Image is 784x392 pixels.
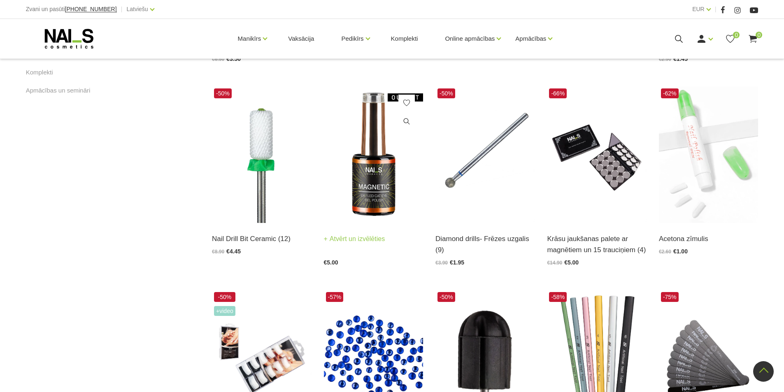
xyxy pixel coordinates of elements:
[214,306,235,316] span: +Video
[659,86,758,223] img: Parocīgs un ērts zīmulis nagu lakas korekcijai, kas ļauj izveidot akurātu manikīru. 3 nomaināmi u...
[715,4,717,14] span: |
[212,249,224,255] span: €8.90
[437,88,455,98] span: -50%
[127,4,148,14] a: Latviešu
[26,67,53,77] a: Komplekti
[212,233,311,244] a: Nail Drill Bit Ceramic (12)
[326,292,344,302] span: -57%
[435,233,535,255] a: Diamond drills- Frēzes uzgalis (9)
[238,22,261,55] a: Manikīrs
[65,6,117,12] a: [PHONE_NUMBER]
[725,34,735,44] a: 0
[214,88,232,98] span: -50%
[26,4,117,14] div: Zvani un pasūti
[324,233,385,245] a: Atvērt un izvēlēties
[659,56,671,62] span: €2.90
[212,56,224,62] span: €6.50
[226,248,241,255] span: €4.45
[121,4,123,14] span: |
[659,249,671,255] span: €2.60
[547,233,646,255] a: Krāsu jaukšanas palete ar magnētiem un 15 trauciņiem (4)
[212,86,311,223] img: Frēzes uzgaļi ātrai un efektīvai gēla un gēllaku noņemšanai, aparāta manikīra un aparāta pedikīra...
[384,19,425,58] a: Komplekti
[450,259,464,266] span: €1.95
[515,22,546,55] a: Apmācības
[692,4,705,14] a: EUR
[341,22,363,55] a: Pedikīrs
[26,86,91,95] a: Apmācības un semināri
[435,260,448,266] span: €3.90
[549,88,567,98] span: -66%
[324,259,338,266] span: €5.00
[748,34,758,44] a: 0
[661,88,679,98] span: -62%
[673,248,688,255] span: €1.00
[547,260,562,266] span: €14.90
[214,292,235,302] span: -50%
[437,292,455,302] span: -50%
[281,19,321,58] a: Vaksācija
[445,22,495,55] a: Online apmācības
[547,86,646,223] img: Unikāla krāsu jaukšanas magnētiskā palete ar 15 izņemamiem nodalījumiem. Speciāli pielāgota meist...
[564,259,579,266] span: €5.00
[435,86,535,223] img: Frēzes uzgaļi ātrai un efektīvai gēla un gēllaku noņemšanai, aparāta manikīra un aparāta pedikīra...
[733,32,740,38] span: 0
[659,233,758,244] a: Acetona zīmulis
[324,86,423,223] img: Ilgnoturīga gellaka, kas sastāv no metāla mikrodaļiņām, kuras īpaša magnēta ietekmē var pārvērst ...
[756,32,762,38] span: 0
[661,292,679,302] span: -75%
[549,292,567,302] span: -58%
